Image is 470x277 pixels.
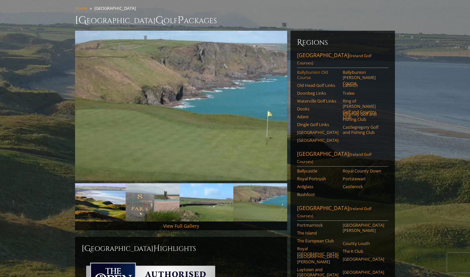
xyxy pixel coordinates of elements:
a: [GEOGRAPHIC_DATA] [343,269,384,275]
a: [GEOGRAPHIC_DATA] [297,138,338,143]
a: Bushfoot [297,192,338,197]
a: [GEOGRAPHIC_DATA](Ireland Golf Courses) [297,52,388,68]
a: County Louth [343,241,384,246]
a: Castlegregory Golf and Fishing Club [343,124,384,135]
a: Tralee [343,90,384,96]
a: View Full Gallery [163,223,199,229]
li: [GEOGRAPHIC_DATA] [94,5,138,11]
a: The K Club [343,249,384,254]
a: [GEOGRAPHIC_DATA](Ireland Golf Courses) [297,150,388,167]
a: Waterville Golf Links [297,98,338,104]
span: G [155,14,164,27]
a: [GEOGRAPHIC_DATA][PERSON_NAME] [297,254,338,265]
a: Dooks [297,106,338,111]
a: Killarney Golf and Fishing Club [343,111,384,122]
a: Ardglass [297,184,338,189]
a: Home [75,5,87,11]
a: Royal [GEOGRAPHIC_DATA] [297,246,338,257]
a: The Island [297,230,338,236]
h6: Regions [297,37,388,48]
a: [GEOGRAPHIC_DATA] [297,130,338,135]
span: P [178,14,184,27]
a: Portstewart [343,176,384,181]
h1: [GEOGRAPHIC_DATA] olf ackages [75,14,395,27]
a: Castlerock [343,184,384,189]
a: [GEOGRAPHIC_DATA][PERSON_NAME] [343,222,384,233]
a: Ring of [PERSON_NAME] Golf and Country Club [343,98,384,120]
a: [GEOGRAPHIC_DATA] [343,256,384,262]
a: Lahinch [343,83,384,88]
a: Ballybunion [PERSON_NAME] Course [343,70,384,86]
a: Old Head Golf Links [297,83,338,88]
a: The European Club [297,238,338,243]
span: H [153,243,160,254]
a: Royal County Down [343,168,384,173]
a: [GEOGRAPHIC_DATA](Ireland Golf Courses) [297,204,388,221]
h2: [GEOGRAPHIC_DATA] ighlights [82,243,281,254]
a: Dingle Golf Links [297,122,338,127]
a: Adare [297,114,338,119]
a: Royal Portrush [297,176,338,181]
a: Ballycastle [297,168,338,173]
a: Ballybunion Old Course [297,70,338,80]
a: Portmarnock [297,222,338,228]
a: Doonbeg Links [297,90,338,96]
